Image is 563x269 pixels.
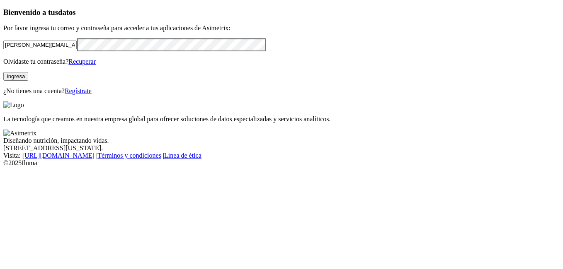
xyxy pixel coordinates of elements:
span: datos [58,8,76,17]
a: Recuperar [68,58,96,65]
a: Línea de ética [164,152,201,159]
p: Por favor ingresa tu correo y contraseña para acceder a tus aplicaciones de Asimetrix: [3,24,560,32]
h3: Bienvenido a tus [3,8,560,17]
a: Regístrate [65,87,92,94]
div: © 2025 Iluma [3,159,560,167]
img: Asimetrix [3,130,36,137]
div: [STREET_ADDRESS][US_STATE]. [3,144,560,152]
p: La tecnología que creamos en nuestra empresa global para ofrecer soluciones de datos especializad... [3,115,560,123]
button: Ingresa [3,72,28,81]
input: Tu correo [3,41,77,49]
a: [URL][DOMAIN_NAME] [22,152,95,159]
div: Visita : | | [3,152,560,159]
a: Términos y condiciones [97,152,161,159]
img: Logo [3,101,24,109]
p: Olvidaste tu contraseña? [3,58,560,65]
div: Diseñando nutrición, impactando vidas. [3,137,560,144]
p: ¿No tienes una cuenta? [3,87,560,95]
